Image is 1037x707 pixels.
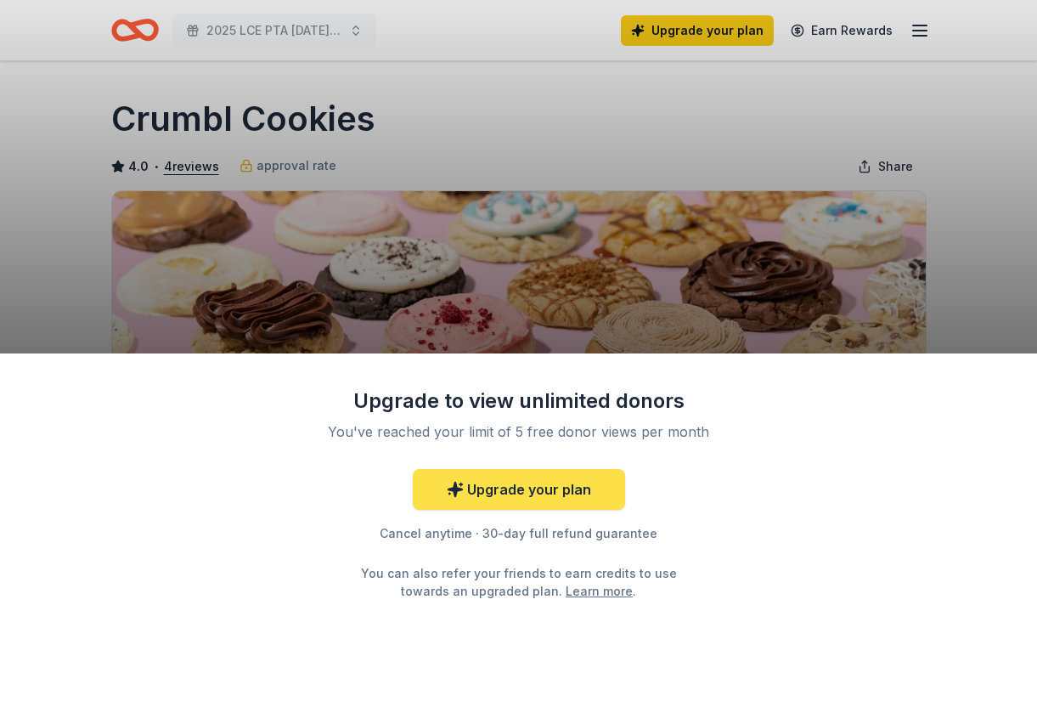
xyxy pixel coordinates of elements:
[298,523,740,544] div: Cancel anytime · 30-day full refund guarantee
[566,582,633,600] a: Learn more
[346,564,692,600] div: You can also refer your friends to earn credits to use towards an upgraded plan. .
[318,421,719,442] div: You've reached your limit of 5 free donor views per month
[298,387,740,415] div: Upgrade to view unlimited donors
[413,469,625,510] a: Upgrade your plan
